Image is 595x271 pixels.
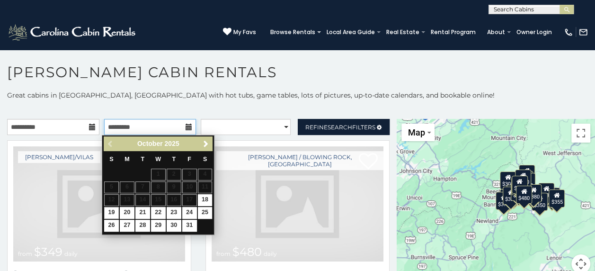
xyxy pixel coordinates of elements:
a: 22 [151,207,166,219]
span: 2025 [164,140,179,147]
img: Antler Ridge [212,146,383,262]
a: 30 [167,220,181,232]
div: $525 [519,165,535,183]
a: 26 [104,220,119,232]
a: Real Estate [382,26,424,39]
div: $225 [510,183,526,201]
span: Tuesday [141,156,144,163]
div: $350 [531,193,547,211]
a: Rental Program [426,26,480,39]
button: Change map style [401,124,435,141]
a: 20 [120,207,134,219]
div: $355 [549,190,565,208]
span: daily [64,250,78,257]
a: [PERSON_NAME] / Blowing Rock, [GEOGRAPHIC_DATA] [216,151,383,170]
img: Diamond Creek Lodge [13,146,185,262]
span: October [137,140,163,147]
span: Sunday [109,156,113,163]
div: $380 [525,184,542,202]
a: 29 [151,220,166,232]
span: daily [264,250,277,257]
a: Antler Ridge from $480 daily [212,146,383,262]
div: $375 [495,192,511,210]
img: White-1-2.png [7,23,138,42]
a: RefineSearchFilters [298,119,390,135]
a: 25 [198,207,213,219]
a: Browse Rentals [266,26,320,39]
a: Next [200,138,212,150]
span: Wednesday [155,156,161,163]
img: mail-regular-white.png [578,27,588,37]
a: Diamond Creek Lodge from $349 daily [13,146,185,262]
span: from [216,250,231,257]
div: $480 [516,186,532,204]
a: About [482,26,510,39]
a: [PERSON_NAME]/Vilas [18,151,100,163]
a: Owner Login [512,26,557,39]
button: Toggle fullscreen view [571,124,590,143]
div: $930 [538,183,554,201]
a: 28 [135,220,150,232]
div: $325 [502,187,518,205]
div: $250 [519,173,535,191]
span: Thursday [172,156,176,163]
span: Monday [124,156,130,163]
span: $480 [232,245,262,259]
span: Friday [187,156,191,163]
div: $305 [499,172,515,190]
a: My Favs [223,27,256,37]
a: 21 [135,207,150,219]
a: 23 [167,207,181,219]
span: $349 [34,245,62,259]
a: 19 [104,207,119,219]
span: from [18,250,32,257]
div: $320 [515,170,531,188]
span: Search [328,124,352,131]
span: Next [202,140,210,148]
a: 18 [198,194,213,206]
span: Refine Filters [305,124,375,131]
div: $349 [511,176,527,194]
a: 27 [120,220,134,232]
span: Map [408,127,425,137]
img: phone-regular-white.png [564,27,573,37]
span: My Favs [233,28,256,36]
a: 24 [182,207,197,219]
span: Saturday [203,156,207,163]
a: Local Area Guide [322,26,380,39]
a: 31 [182,220,197,232]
